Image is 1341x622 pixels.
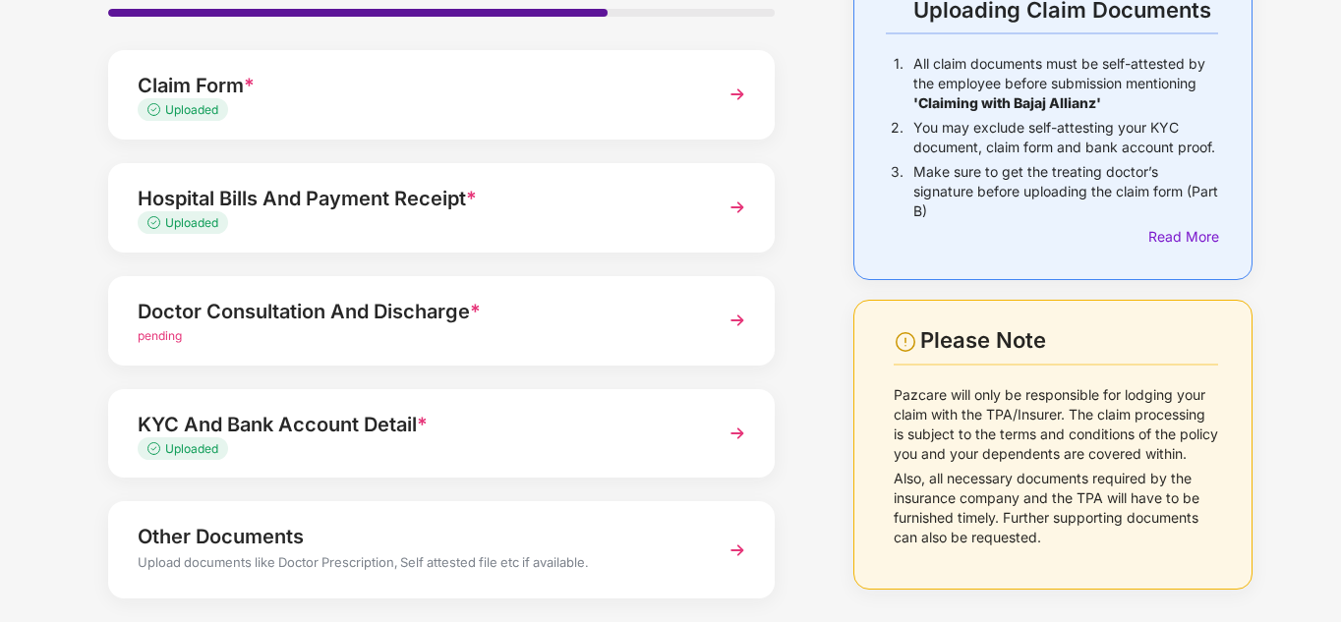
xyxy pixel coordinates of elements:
[913,162,1218,221] p: Make sure to get the treating doctor’s signature before uploading the claim form (Part B)
[894,385,1219,464] p: Pazcare will only be responsible for lodging your claim with the TPA/Insurer. The claim processin...
[720,77,755,112] img: svg+xml;base64,PHN2ZyBpZD0iTmV4dCIgeG1sbnM9Imh0dHA6Ly93d3cudzMub3JnLzIwMDAvc3ZnIiB3aWR0aD0iMzYiIG...
[894,54,904,113] p: 1.
[138,70,694,101] div: Claim Form
[138,183,694,214] div: Hospital Bills And Payment Receipt
[138,521,694,552] div: Other Documents
[165,102,218,117] span: Uploaded
[891,162,904,221] p: 3.
[894,469,1219,547] p: Also, all necessary documents required by the insurance company and the TPA will have to be furni...
[165,215,218,230] span: Uploaded
[147,442,165,455] img: svg+xml;base64,PHN2ZyB4bWxucz0iaHR0cDovL3d3dy53My5vcmcvMjAwMC9zdmciIHdpZHRoPSIxMy4zMzMiIGhlaWdodD...
[147,103,165,116] img: svg+xml;base64,PHN2ZyB4bWxucz0iaHR0cDovL3d3dy53My5vcmcvMjAwMC9zdmciIHdpZHRoPSIxMy4zMzMiIGhlaWdodD...
[1148,226,1218,248] div: Read More
[138,296,694,327] div: Doctor Consultation And Discharge
[913,54,1218,113] p: All claim documents must be self-attested by the employee before submission mentioning
[138,409,694,440] div: KYC And Bank Account Detail
[165,441,218,456] span: Uploaded
[138,552,694,578] div: Upload documents like Doctor Prescription, Self attested file etc if available.
[720,190,755,225] img: svg+xml;base64,PHN2ZyBpZD0iTmV4dCIgeG1sbnM9Imh0dHA6Ly93d3cudzMub3JnLzIwMDAvc3ZnIiB3aWR0aD0iMzYiIG...
[913,94,1101,111] b: 'Claiming with Bajaj Allianz'
[147,216,165,229] img: svg+xml;base64,PHN2ZyB4bWxucz0iaHR0cDovL3d3dy53My5vcmcvMjAwMC9zdmciIHdpZHRoPSIxMy4zMzMiIGhlaWdodD...
[720,416,755,451] img: svg+xml;base64,PHN2ZyBpZD0iTmV4dCIgeG1sbnM9Imh0dHA6Ly93d3cudzMub3JnLzIwMDAvc3ZnIiB3aWR0aD0iMzYiIG...
[891,118,904,157] p: 2.
[894,330,917,354] img: svg+xml;base64,PHN2ZyBpZD0iV2FybmluZ18tXzI0eDI0IiBkYXRhLW5hbWU9Ildhcm5pbmcgLSAyNHgyNCIgeG1sbnM9Im...
[913,118,1218,157] p: You may exclude self-attesting your KYC document, claim form and bank account proof.
[720,303,755,338] img: svg+xml;base64,PHN2ZyBpZD0iTmV4dCIgeG1sbnM9Imh0dHA6Ly93d3cudzMub3JnLzIwMDAvc3ZnIiB3aWR0aD0iMzYiIG...
[138,328,182,343] span: pending
[720,533,755,568] img: svg+xml;base64,PHN2ZyBpZD0iTmV4dCIgeG1sbnM9Imh0dHA6Ly93d3cudzMub3JnLzIwMDAvc3ZnIiB3aWR0aD0iMzYiIG...
[920,327,1218,354] div: Please Note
